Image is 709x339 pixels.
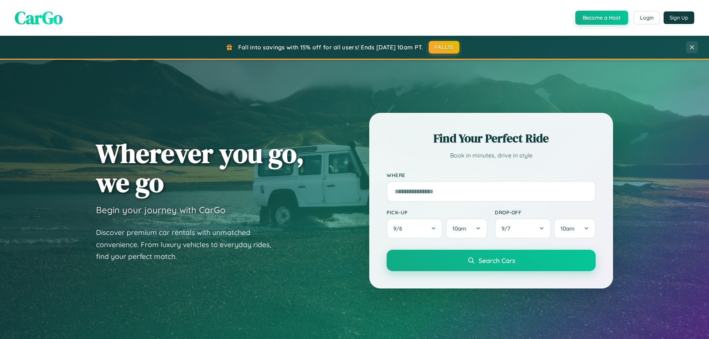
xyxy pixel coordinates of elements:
[561,225,575,232] span: 10am
[387,218,443,239] button: 9/6
[96,226,281,263] p: Discover premium car rentals with unmatched convenience. From luxury vehicles to everyday rides, ...
[554,218,596,239] button: 10am
[387,172,596,178] label: Where
[495,218,551,239] button: 9/7
[495,209,596,215] label: Drop-off
[387,209,487,215] label: Pick-up
[238,44,423,51] span: Fall into savings with 15% off for all users! Ends [DATE] 10am PT.
[501,225,514,232] span: 9 / 7
[96,204,226,215] h3: Begin your journey with CarGo
[387,130,596,146] h2: Find Your Perfect Ride
[664,11,694,24] button: Sign Up
[575,11,628,25] button: Become a Host
[15,6,63,30] span: CarGo
[634,11,660,24] button: Login
[96,139,304,197] h1: Wherever you go, we go
[387,150,596,161] p: Book in minutes, drive in style
[479,256,515,264] span: Search Cars
[452,225,466,232] span: 10am
[429,41,460,53] button: FALL15
[393,225,406,232] span: 9 / 6
[387,250,596,271] button: Search Cars
[446,218,487,239] button: 10am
